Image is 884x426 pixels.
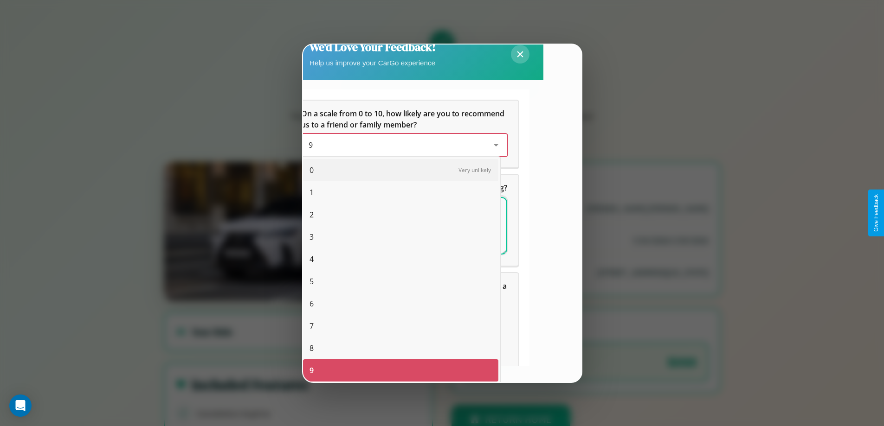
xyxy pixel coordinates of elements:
[303,359,498,381] div: 9
[303,159,498,181] div: 0
[301,281,509,302] span: Which of the following features do you value the most in a vehicle?
[303,315,498,337] div: 7
[310,57,436,69] p: Help us improve your CarGo experience
[303,181,498,203] div: 1
[310,320,314,331] span: 7
[310,231,314,242] span: 3
[303,203,498,226] div: 2
[303,381,498,404] div: 10
[303,292,498,315] div: 6
[458,166,491,174] span: Very unlikely
[310,254,314,265] span: 4
[310,343,314,354] span: 8
[310,187,314,198] span: 1
[310,209,314,220] span: 2
[310,165,314,176] span: 0
[309,140,313,150] span: 9
[290,101,518,167] div: On a scale from 0 to 10, how likely are you to recommend us to a friend or family member?
[303,337,498,359] div: 8
[303,226,498,248] div: 3
[303,248,498,270] div: 4
[301,134,507,156] div: On a scale from 0 to 10, how likely are you to recommend us to a friend or family member?
[301,108,507,130] h5: On a scale from 0 to 10, how likely are you to recommend us to a friend or family member?
[310,39,436,55] h2: We'd Love Your Feedback!
[301,183,507,193] span: What can we do to make your experience more satisfying?
[310,365,314,376] span: 9
[9,394,32,417] div: Open Intercom Messenger
[873,194,879,232] div: Give Feedback
[310,276,314,287] span: 5
[301,108,506,130] span: On a scale from 0 to 10, how likely are you to recommend us to a friend or family member?
[310,298,314,309] span: 6
[303,270,498,292] div: 5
